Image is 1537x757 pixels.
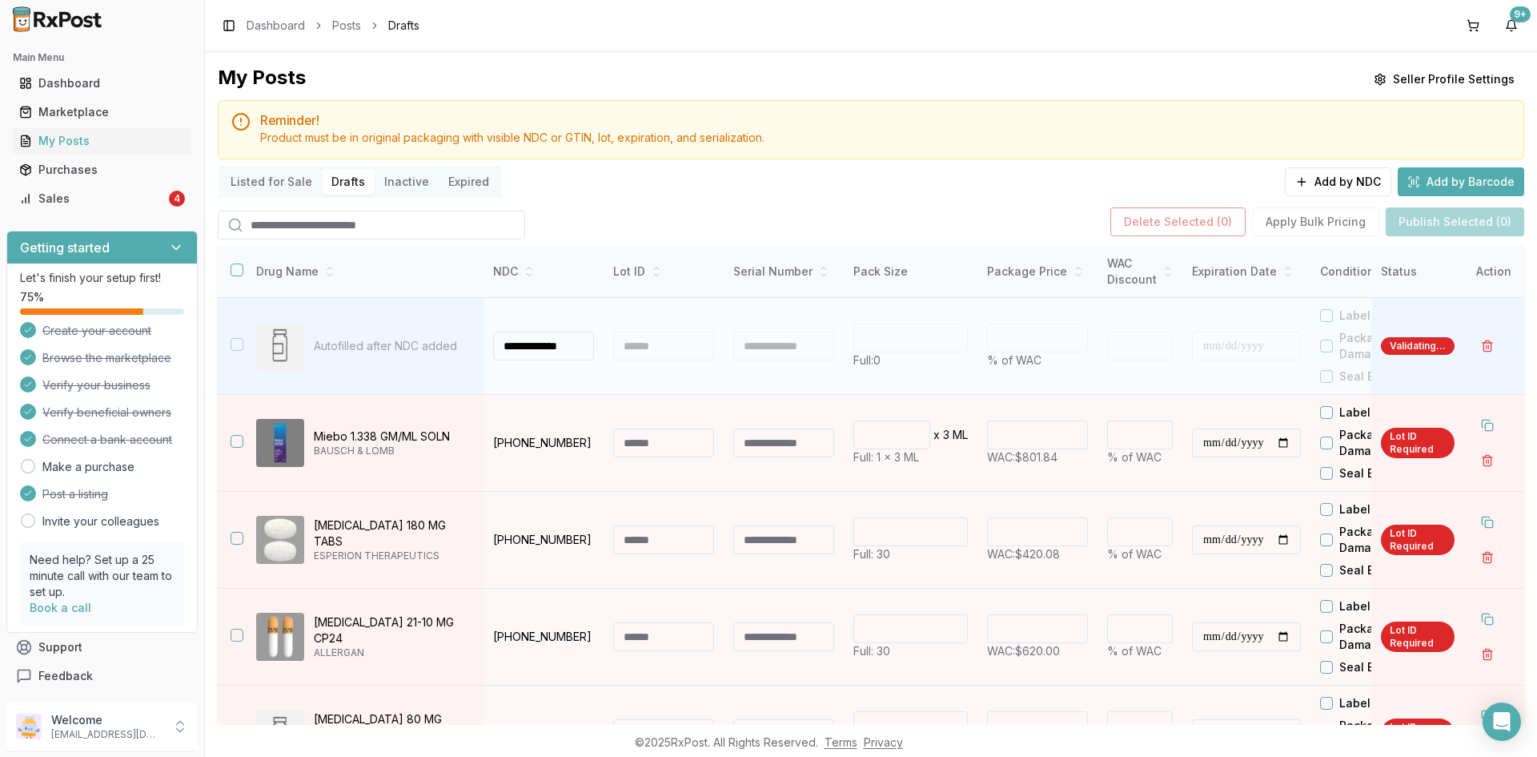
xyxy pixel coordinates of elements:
[1473,411,1502,440] button: Duplicate
[388,18,419,34] span: Drafts
[314,445,471,457] p: BAUSCH & LOMB
[1339,562,1407,578] label: Seal Broken
[13,51,191,64] h2: Main Menu
[853,353,881,367] span: Full: 0
[42,432,172,448] span: Connect a bank account
[314,517,471,550] p: [MEDICAL_DATA] 180 MG TABS
[51,712,163,728] p: Welcome
[1381,719,1455,749] div: Lot ID Required
[6,70,198,96] button: Dashboard
[1107,547,1162,561] span: % of WAC
[1339,524,1431,556] label: Package Damaged
[1473,543,1502,572] button: Delete
[1473,446,1502,475] button: Delete
[1483,703,1521,741] div: Open Intercom Messenger
[1339,501,1419,517] label: Label Residue
[332,18,361,34] a: Posts
[247,18,419,34] nav: breadcrumb
[314,711,471,743] p: [MEDICAL_DATA] 80 MG TABS
[987,644,1060,658] span: WAC: $620.00
[853,644,890,658] span: Full: 30
[1463,246,1524,298] th: Action
[1285,167,1391,196] button: Add by NDC
[13,127,191,155] a: My Posts
[169,191,185,207] div: 4
[42,405,171,421] span: Verify beneficial owners
[314,550,471,562] p: ESPERION THERAPEUTICS
[6,662,198,691] button: Feedback
[943,427,949,443] p: 3
[30,552,175,600] p: Need help? Set up a 25 minute call with our team to set up.
[51,728,163,741] p: [EMAIL_ADDRESS][DOMAIN_NAME]
[13,69,191,98] a: Dashboard
[6,6,109,32] img: RxPost Logo
[733,264,834,280] div: Serial Number
[38,668,93,684] span: Feedback
[1339,427,1431,459] label: Package Damaged
[256,322,304,370] img: Drug Image
[19,133,185,149] div: My Posts
[20,238,110,257] h3: Getting started
[20,289,44,305] span: 75 %
[987,450,1057,464] span: WAC: $801.84
[493,629,594,645] p: [PHONE_NUMBER]
[1510,6,1531,22] div: 9+
[1339,621,1431,653] label: Package Damaged
[260,114,1511,127] h5: Reminder!
[19,104,185,120] div: Marketplace
[1339,368,1407,385] label: Seal Broken
[314,614,471,646] p: [MEDICAL_DATA] 21-10 MG CP24
[42,350,171,366] span: Browse the marketplace
[1473,702,1502,731] button: Duplicate
[1381,622,1455,652] div: Lot ID Required
[1107,644,1162,658] span: % of WAC
[439,169,499,195] button: Expired
[42,486,108,502] span: Post a listing
[1381,525,1455,555] div: Lot ID Required
[493,264,594,280] div: NDC
[1371,246,1464,298] th: Status
[1339,405,1419,421] label: Label Residue
[1381,337,1455,355] div: Validating...
[1381,428,1455,458] div: Lot ID Required
[1339,308,1419,324] label: Label Residue
[825,735,857,749] a: Terms
[987,353,1041,367] span: % of WAC
[42,513,159,529] a: Invite your colleagues
[314,429,471,445] p: Miebo 1.338 GM/ML SOLN
[493,435,594,451] p: [PHONE_NUMBER]
[20,270,184,286] p: Let's finish your setup first!
[42,377,150,393] span: Verify your business
[1473,508,1502,537] button: Duplicate
[1398,167,1524,196] button: Add by Barcode
[1499,13,1524,38] button: 9+
[987,547,1060,561] span: WAC: $420.08
[260,130,1511,146] div: Product must be in original packaging with visible NDC or GTIN, lot, expiration, and serialization.
[247,18,305,34] a: Dashboard
[256,419,304,467] img: Miebo 1.338 GM/ML SOLN
[6,633,198,662] button: Support
[314,646,471,659] p: ALLERGAN
[1339,659,1407,675] label: Seal Broken
[16,714,42,739] img: User avatar
[375,169,439,195] button: Inactive
[256,264,471,280] div: Drug Name
[1310,246,1431,298] th: Condition
[1192,264,1301,280] div: Expiration Date
[953,427,968,443] p: ML
[1339,330,1431,362] label: Package Damaged
[844,246,977,298] th: Pack Size
[256,613,304,661] img: Namzaric 21-10 MG CP24
[864,735,903,749] a: Privacy
[6,186,198,211] button: Sales4
[221,169,322,195] button: Listed for Sale
[1473,605,1502,634] button: Duplicate
[933,427,940,443] p: x
[19,191,166,207] div: Sales
[19,75,185,91] div: Dashboard
[1339,695,1419,711] label: Label Residue
[493,532,594,548] p: [PHONE_NUMBER]
[6,128,198,154] button: My Posts
[13,98,191,127] a: Marketplace
[30,601,91,614] a: Book a call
